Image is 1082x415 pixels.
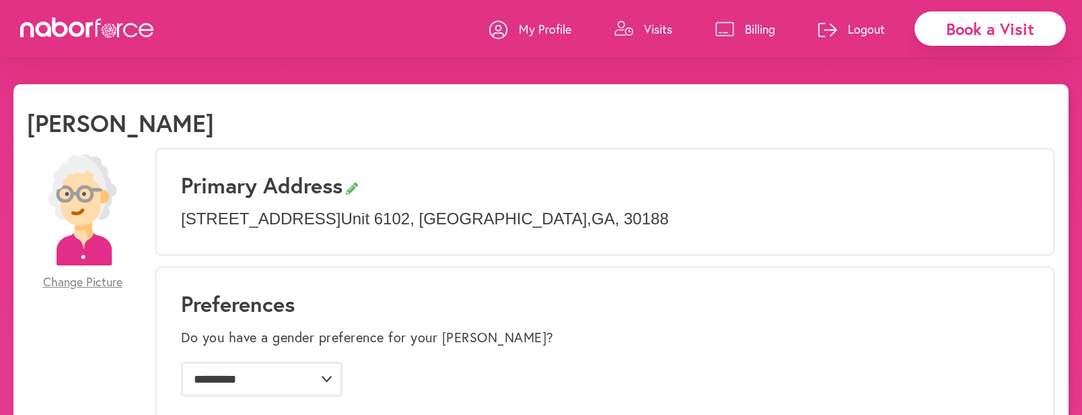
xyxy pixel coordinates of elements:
[181,291,1029,317] h1: Preferences
[181,329,554,346] label: Do you have a gender preference for your [PERSON_NAME]?
[644,21,672,37] p: Visits
[519,21,571,37] p: My Profile
[715,9,775,49] a: Billing
[848,21,885,37] p: Logout
[27,108,214,137] h1: [PERSON_NAME]
[27,154,138,265] img: efc20bcf08b0dac87679abea64c1faab.png
[489,9,571,49] a: My Profile
[614,9,672,49] a: Visits
[745,21,775,37] p: Billing
[818,9,885,49] a: Logout
[181,210,1029,229] p: [STREET_ADDRESS] Unit 6102 , [GEOGRAPHIC_DATA] , GA , 30188
[914,11,1066,46] div: Book a Visit
[181,172,1029,198] h3: Primary Address
[43,275,122,290] span: Change Picture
